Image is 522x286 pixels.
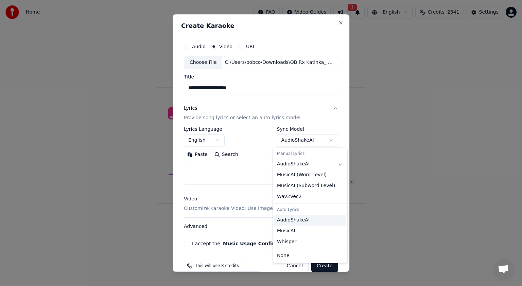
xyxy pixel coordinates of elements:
[277,161,310,167] span: AudioShakeAI
[277,172,327,178] span: MusicAI ( Word Level )
[277,238,296,245] span: Whisper
[277,182,335,189] span: MusicAI ( Subword Level )
[274,205,346,215] div: Auto Lyrics
[277,193,301,200] span: Wav2Vec2
[277,217,310,224] span: AudioShakeAI
[274,149,346,159] div: Manual Lyrics
[277,228,295,234] span: MusicAI
[277,252,290,259] span: None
